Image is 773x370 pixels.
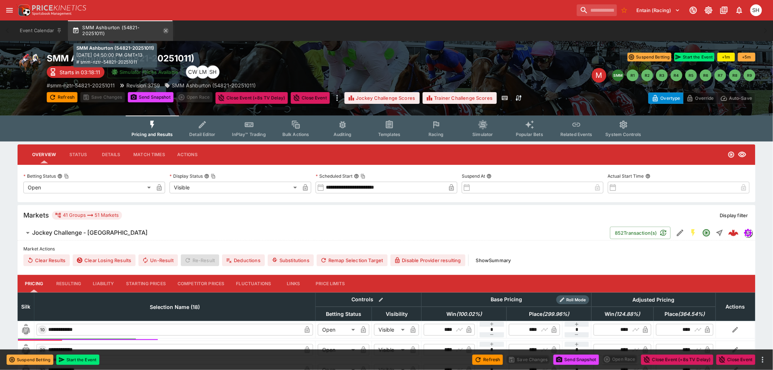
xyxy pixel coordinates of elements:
div: Open [318,324,358,336]
button: Substitutions [268,254,314,266]
button: Documentation [717,4,731,17]
button: Betting StatusCopy To Clipboard [57,174,62,179]
p: Override [695,94,714,102]
button: 852Transaction(s) [610,227,671,239]
button: Details [95,146,127,163]
img: horse_racing.png [18,53,41,76]
em: ( 364.54 %) [678,310,705,318]
p: Suspend At [462,173,485,179]
span: Win(100.02%) [438,310,490,318]
p: Actual Start Time [608,173,644,179]
button: Status [62,146,95,163]
span: Visibility [378,310,416,318]
em: ( 100.02 %) [456,310,482,318]
button: Links [277,275,310,292]
button: Event Calendar [15,20,66,41]
span: Pricing and Results [132,132,173,137]
div: Base Pricing [488,295,525,304]
button: Jockey Challenge Scores [344,92,420,104]
button: Send Snapshot [128,92,174,102]
img: PriceKinetics Logo [16,3,31,18]
button: Remap Selection Target [317,254,388,266]
button: ShowSummary [472,254,515,266]
button: SMM [612,69,624,81]
button: R9 [744,69,755,81]
button: Start the Event [56,355,99,365]
span: System Controls [606,132,641,137]
span: Templates [378,132,400,137]
div: split button [602,354,638,365]
span: Detail Editor [189,132,215,137]
button: R4 [671,69,682,81]
button: Jockey Challenge - [GEOGRAPHIC_DATA] [18,226,610,240]
button: Starting Prices [120,275,172,292]
button: R3 [656,69,668,81]
h2: Copy To Clipboard [47,53,401,64]
svg: Visible [738,150,747,159]
button: Overview [26,146,62,163]
button: Actions [171,146,204,163]
th: Actions [716,292,755,321]
h5: Markets [23,211,49,219]
span: Re-Result [181,254,219,266]
button: Toggle light/dark mode [702,4,715,17]
th: Controls [316,292,422,307]
img: PriceKinetics [32,5,86,11]
button: Open [700,226,713,239]
button: Clear Losing Results [73,254,136,266]
button: Suspend Betting [628,53,671,61]
span: Bulk Actions [282,132,309,137]
input: search [577,4,617,16]
span: Racing [429,132,443,137]
div: afb71c43-b8e0-4553-9257-9db17309734e [728,228,739,238]
span: 10 [39,327,46,332]
button: +5m [738,53,755,61]
button: Refresh [472,355,503,365]
img: blank-silk.png [20,344,32,356]
button: +1m [717,53,735,61]
p: Overtype [660,94,680,102]
button: Simulator Prices Available [107,66,183,78]
p: Scheduled Start [316,173,353,179]
button: Close Event [716,355,755,365]
p: Copy To Clipboard [47,82,115,89]
button: Actual Start Time [646,174,651,179]
span: 20 [38,347,46,352]
div: Visible [374,324,407,336]
span: Un-Result [138,254,178,266]
span: Betting Status [318,310,369,318]
p: SMM Ashburton (54821-20251011) [172,82,256,89]
button: Disable Provider resulting [391,254,465,266]
div: Visible [374,344,407,356]
em: ( 299.96 %) [542,310,569,318]
button: Close Event [291,92,330,104]
button: Scheduled StartCopy To Clipboard [354,174,359,179]
button: Send Snapshot [553,355,599,365]
button: No Bookmarks [618,4,630,16]
button: Start the Event [674,53,715,61]
button: open drawer [3,4,16,17]
div: Show/hide Price Roll mode configuration. [556,295,589,304]
button: Copy To Clipboard [211,174,216,179]
em: ( 124.88 %) [615,310,640,318]
button: Edit Detail [674,226,687,239]
a: afb71c43-b8e0-4553-9257-9db17309734e [726,226,741,240]
div: Edit Meeting [592,68,606,83]
div: Scott Hunt [750,4,762,16]
div: Open [318,344,358,356]
button: Close Event (+8s TV Delay) [641,355,713,365]
div: Scott Hunt [206,65,220,79]
button: Overtype [648,92,683,104]
button: more [758,355,767,364]
button: Select Tenant [632,4,685,16]
p: Auto-Save [729,94,752,102]
button: Liability [87,275,120,292]
h6: Jockey Challenge - [GEOGRAPHIC_DATA] [32,229,148,237]
div: Visible [170,182,300,193]
button: R7 [715,69,726,81]
button: Suspend Betting [7,355,53,365]
th: Adjusted Pricing [591,292,716,307]
button: Suspend At [487,174,492,179]
div: Start From [648,92,755,104]
p: SMM Ashburton (54821-20251011) [76,45,154,52]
